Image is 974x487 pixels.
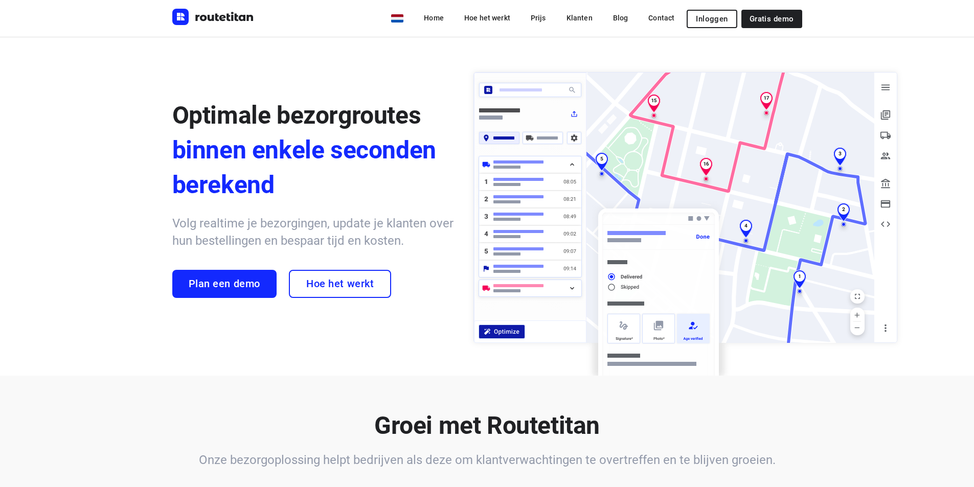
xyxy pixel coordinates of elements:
a: Gratis demo [741,10,802,28]
span: Inloggen [696,15,728,23]
b: Groei met Routetitan [374,411,600,440]
button: Inloggen [687,10,737,28]
img: illustration [467,66,903,376]
span: Gratis demo [750,15,794,23]
a: Prijs [523,9,554,27]
a: Klanten [558,9,601,27]
a: Hoe het werkt [289,270,391,298]
a: Plan een demo [172,270,277,298]
span: binnen enkele seconden berekend [172,133,454,202]
a: Routetitan [172,9,254,28]
a: Blog [605,9,637,27]
span: Plan een demo [189,278,260,290]
span: Optimale bezorgroutes [172,101,421,130]
a: Home [416,9,452,27]
a: Contact [640,9,683,27]
h6: Onze bezorgoplossing helpt bedrijven als deze om klantverwachtingen te overtreffen en te blijven ... [172,451,802,469]
img: Routetitan logo [172,9,254,25]
span: Hoe het werkt [306,278,374,290]
h6: Volg realtime je bezorgingen, update je klanten over hun bestellingen en bespaar tijd en kosten. [172,215,454,249]
a: Hoe het werkt [456,9,518,27]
